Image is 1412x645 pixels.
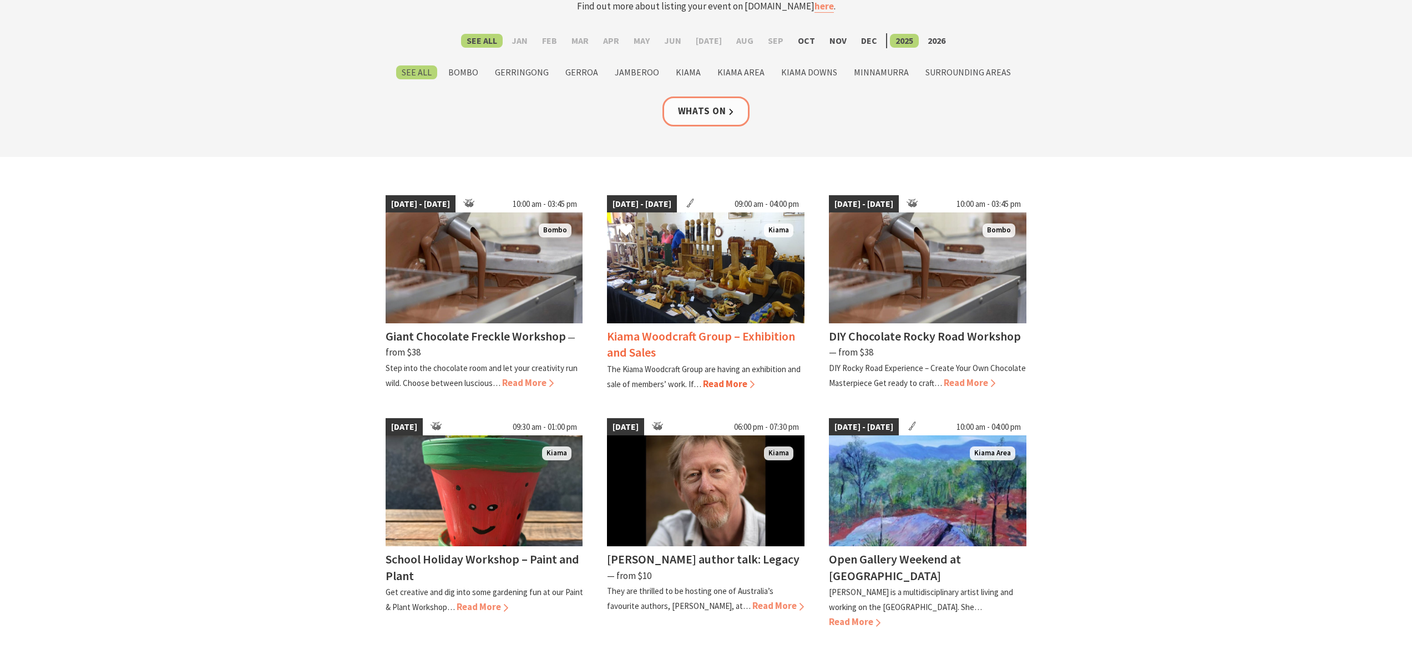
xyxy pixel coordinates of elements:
[607,551,799,567] h4: [PERSON_NAME] author talk: Legacy
[829,587,1013,612] p: [PERSON_NAME] is a multidisciplinary artist living and working on the [GEOGRAPHIC_DATA]. She…
[489,65,554,79] label: Gerringong
[856,34,883,48] label: Dec
[506,34,533,48] label: Jan
[728,418,804,436] span: 06:00 pm - 07:30 pm
[829,195,1026,392] a: [DATE] - [DATE] 10:00 am - 03:45 pm Chocolate Production. The Treat Factory Bombo DIY Chocolate R...
[848,65,914,79] label: Minnamurra
[386,435,583,546] img: Plant & Pot
[890,34,919,48] label: 2025
[386,195,456,213] span: [DATE] - [DATE]
[560,65,604,79] label: Gerroa
[792,34,821,48] label: Oct
[607,435,804,546] img: Man wearing a beige shirt, with short dark blonde hair and a beard
[731,34,759,48] label: Aug
[829,418,899,436] span: [DATE] - [DATE]
[829,346,873,358] span: ⁠— from $38
[507,195,583,213] span: 10:00 am - 03:45 pm
[829,363,1026,388] p: DIY Rocky Road Experience – Create Your Own Chocolate Masterpiece Get ready to craft…
[829,212,1026,323] img: Chocolate Production. The Treat Factory
[920,65,1016,79] label: Surrounding Areas
[396,65,437,79] label: See All
[607,586,773,611] p: They are thrilled to be hosting one of Australia’s favourite authors, [PERSON_NAME], at…
[607,212,804,323] img: The wonders of wood
[922,34,951,48] label: 2026
[829,195,899,213] span: [DATE] - [DATE]
[628,34,655,48] label: May
[951,418,1026,436] span: 10:00 am - 04:00 pm
[607,195,677,213] span: [DATE] - [DATE]
[502,377,554,389] span: Read More
[607,418,804,630] a: [DATE] 06:00 pm - 07:30 pm Man wearing a beige shirt, with short dark blonde hair and a beard Kia...
[829,328,1021,344] h4: DIY Chocolate Rocky Road Workshop
[607,570,651,582] span: ⁠— from $10
[659,34,687,48] label: Jun
[824,34,852,48] label: Nov
[752,600,804,612] span: Read More
[829,418,1026,630] a: [DATE] - [DATE] 10:00 am - 04:00 pm Kiama Area Open Gallery Weekend at [GEOGRAPHIC_DATA] [PERSON_...
[764,224,793,237] span: Kiama
[703,378,755,390] span: Read More
[951,195,1026,213] span: 10:00 am - 03:45 pm
[607,195,804,392] a: [DATE] - [DATE] 09:00 am - 04:00 pm The wonders of wood Kiama Kiama Woodcraft Group – Exhibition ...
[386,418,423,436] span: [DATE]
[662,97,750,126] a: Whats On
[539,224,571,237] span: Bombo
[386,212,583,323] img: The Treat Factory Chocolate Production
[386,587,583,612] p: Get creative and dig into some gardening fun at our Paint & Plant Workshop…
[537,34,563,48] label: Feb
[386,551,579,583] h4: School Holiday Workshop – Paint and Plant
[443,65,484,79] label: Bombo
[507,418,583,436] span: 09:30 am - 01:00 pm
[386,328,566,344] h4: Giant Chocolate Freckle Workshop
[776,65,843,79] label: Kiama Downs
[598,34,625,48] label: Apr
[566,34,594,48] label: Mar
[607,418,644,436] span: [DATE]
[764,446,793,460] span: Kiama
[608,212,644,250] button: Click to Favourite Kiama Woodcraft Group – Exhibition and Sales
[829,616,880,628] span: Read More
[729,195,804,213] span: 09:00 am - 04:00 pm
[386,195,583,392] a: [DATE] - [DATE] 10:00 am - 03:45 pm The Treat Factory Chocolate Production Bombo Giant Chocolate ...
[712,65,770,79] label: Kiama Area
[690,34,727,48] label: [DATE]
[983,224,1015,237] span: Bombo
[457,601,508,613] span: Read More
[970,446,1015,460] span: Kiama Area
[762,34,789,48] label: Sep
[670,65,706,79] label: Kiama
[609,65,665,79] label: Jamberoo
[829,551,961,583] h4: Open Gallery Weekend at [GEOGRAPHIC_DATA]
[386,418,583,630] a: [DATE] 09:30 am - 01:00 pm Plant & Pot Kiama School Holiday Workshop – Paint and Plant Get creati...
[607,328,795,360] h4: Kiama Woodcraft Group – Exhibition and Sales
[607,364,801,389] p: The Kiama Woodcraft Group are having an exhibition and sale of members’ work. If…
[542,446,571,460] span: Kiama
[461,34,503,48] label: See All
[944,377,995,389] span: Read More
[386,363,578,388] p: Step into the chocolate room and let your creativity run wild. Choose between luscious…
